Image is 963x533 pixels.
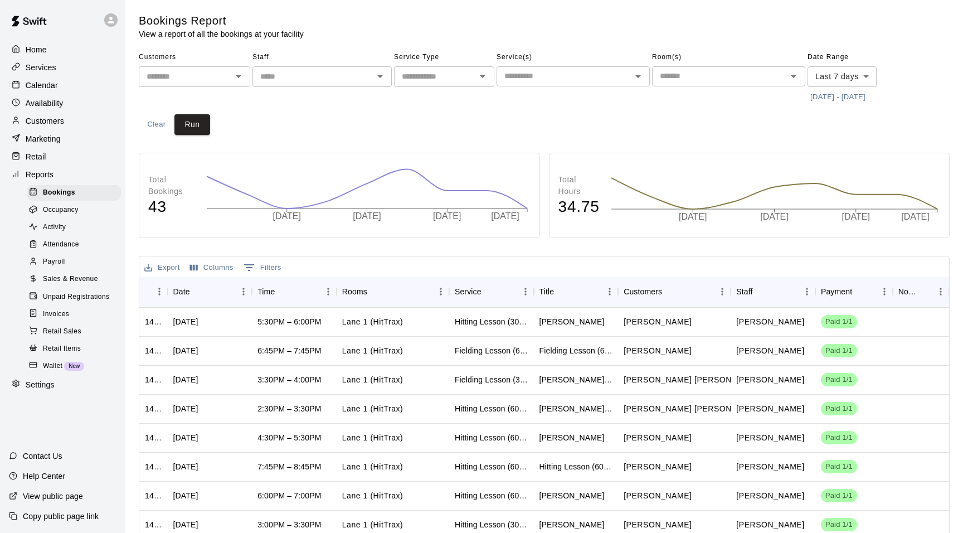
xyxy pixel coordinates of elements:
[23,491,83,502] p: View public page
[9,59,116,76] a: Services
[455,403,528,414] div: Hitting Lesson (60 min)- Eric Opelski
[554,284,570,299] button: Sort
[173,316,198,327] div: Thu, Sep 18, 2025
[257,276,275,307] div: Time
[539,276,555,307] div: Title
[455,316,528,327] div: Hitting Lesson (30 min)- Eric Opelski
[43,205,79,216] span: Occupancy
[821,375,857,385] span: Paid 1/1
[821,276,852,307] div: Payment
[173,461,198,472] div: Thu, Sep 18, 2025
[43,256,65,268] span: Payroll
[714,283,731,300] button: Menu
[275,284,290,299] button: Sort
[539,432,605,443] div: Maverick McKinney
[432,283,449,300] button: Menu
[257,490,321,501] div: 6:00PM – 7:00PM
[257,461,321,472] div: 7:45PM – 8:45PM
[799,283,815,300] button: Menu
[497,49,650,66] span: Service(s)
[558,174,600,197] p: Total Hours
[252,49,392,66] span: Staff
[736,374,804,386] p: Eric Opelski
[342,432,403,444] p: Lane 1 (HitTrax)
[9,113,116,129] a: Customers
[624,276,662,307] div: Customers
[27,254,121,270] div: Payroll
[27,358,121,374] div: WalletNew
[257,316,321,327] div: 5:30PM – 6:00PM
[231,69,246,84] button: Open
[64,363,84,369] span: New
[618,276,731,307] div: Customers
[27,271,125,288] a: Sales & Revenue
[342,316,403,328] p: Lane 1 (HitTrax)
[539,461,613,472] div: Hitting Lesson (60 min)- Eric Opelski
[624,345,692,357] p: Jeremy Hardwick
[876,283,893,300] button: Menu
[624,432,692,444] p: Maverick McKinney
[27,254,125,271] a: Payroll
[539,490,605,501] div: Violet Vega
[342,374,403,386] p: Lane 1 (HitTrax)
[257,519,321,530] div: 3:00PM – 3:30PM
[27,237,121,253] div: Attendance
[736,276,752,307] div: Staff
[455,519,528,530] div: Hitting Lesson (30 min)- Eric Opelski
[27,289,121,305] div: Unpaid Registrations
[139,276,168,307] div: ID
[145,345,162,356] div: 1436982
[27,306,125,323] a: Invoices
[893,276,949,307] div: Notes
[26,151,46,162] p: Retail
[9,77,116,94] a: Calendar
[539,345,613,356] div: Fielding Lesson (60 min)- Eric Opelski
[624,490,692,502] p: Violet Vega
[455,490,528,501] div: Hitting Lesson (60 min)- Eric Opelski
[27,307,121,322] div: Invoices
[394,49,494,66] span: Service Type
[808,89,868,106] button: [DATE] - [DATE]
[475,69,490,84] button: Open
[26,62,56,73] p: Services
[901,212,929,221] tspan: [DATE]
[43,239,79,250] span: Attendance
[821,462,857,472] span: Paid 1/1
[173,374,198,385] div: Wed, Sep 17, 2025
[372,69,388,84] button: Open
[273,211,301,221] tspan: [DATE]
[808,49,905,66] span: Date Range
[601,283,618,300] button: Menu
[190,284,206,299] button: Sort
[736,403,804,415] p: Eric Opelski
[917,284,932,299] button: Sort
[27,185,121,201] div: Bookings
[736,490,804,502] p: Eric Opelski
[9,130,116,147] div: Marketing
[9,41,116,58] a: Home
[821,404,857,414] span: Paid 1/1
[257,345,321,356] div: 6:45PM – 7:45PM
[43,292,109,303] span: Unpaid Registrations
[173,276,190,307] div: Date
[624,519,692,531] p: Dalton Greene
[9,166,116,183] a: Reports
[9,95,116,112] a: Availability
[27,201,125,219] a: Occupancy
[145,519,162,530] div: 1429210
[320,283,337,300] button: Menu
[9,376,116,393] a: Settings
[26,80,58,91] p: Calendar
[257,403,321,414] div: 2:30PM – 3:30PM
[148,197,195,217] h4: 43
[736,519,804,531] p: Eric Opelski
[173,403,198,414] div: Wed, Sep 17, 2025
[27,357,125,375] a: WalletNew
[898,276,917,307] div: Notes
[736,345,804,357] p: Eric Opelski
